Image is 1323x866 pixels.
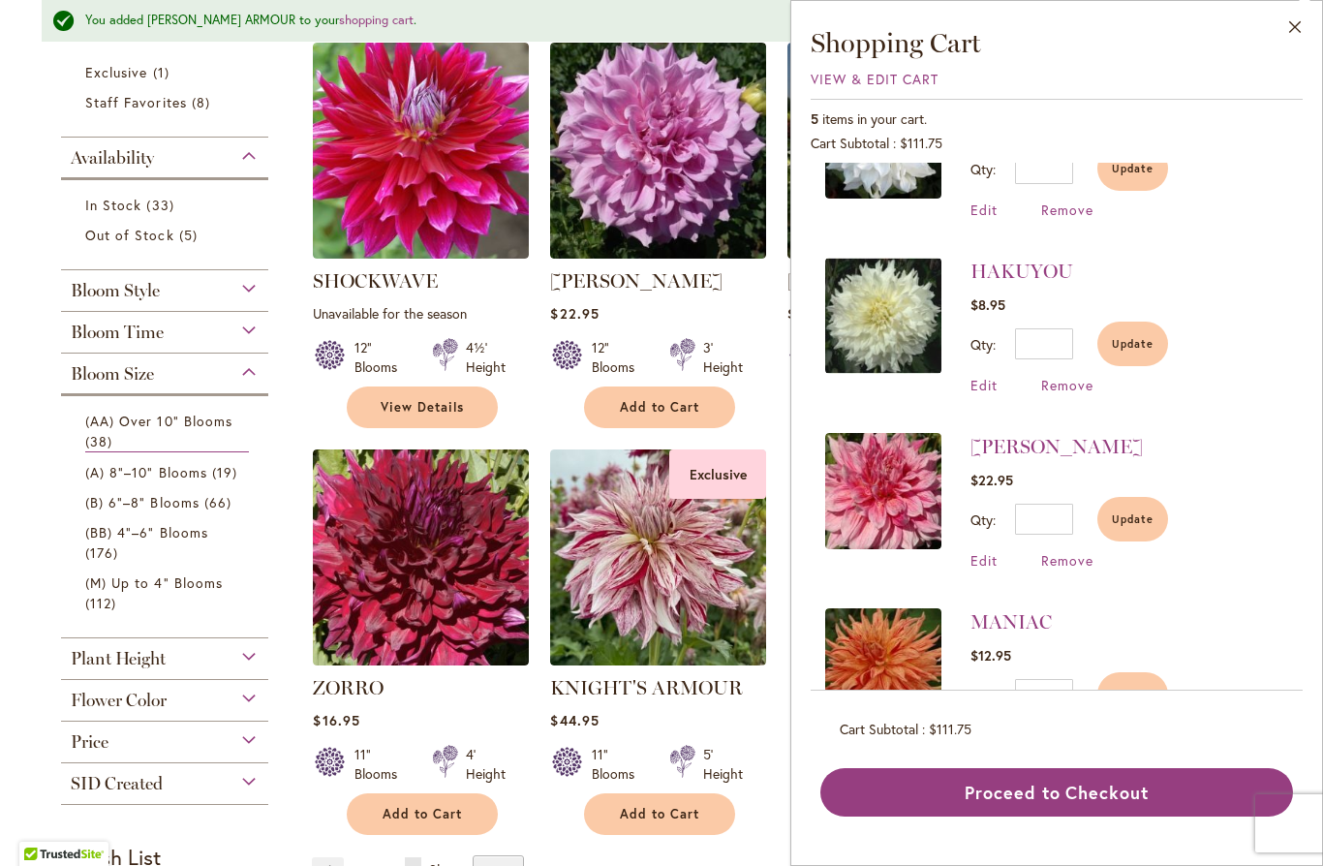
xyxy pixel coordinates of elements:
[313,651,529,669] a: Zorro
[970,646,1011,665] span: $12.95
[1041,376,1093,394] span: Remove
[550,43,766,259] img: Vera Seyfang
[669,449,766,499] div: Exclusive
[85,226,174,244] span: Out of Stock
[347,793,498,835] button: Add to Cart
[85,593,121,613] span: 112
[840,720,918,738] span: Cart Subtotal
[825,258,941,374] img: HAKUYOU
[383,806,462,822] span: Add to Cart
[354,338,409,377] div: 12" Blooms
[970,471,1013,489] span: $22.95
[592,745,646,784] div: 11" Blooms
[71,690,167,711] span: Flower Color
[550,304,599,323] span: $22.95
[354,745,409,784] div: 11" Blooms
[85,63,147,81] span: Exclusive
[71,731,108,753] span: Price
[787,304,835,323] span: $29.95
[970,295,1005,314] span: $8.95
[85,412,232,430] span: (AA) Over 10" Blooms
[15,797,69,851] iframe: Launch Accessibility Center
[85,463,207,481] span: (A) 8"–10" Blooms
[970,510,996,529] label: Qty
[85,492,249,512] a: (B) 6"–8" Blooms 66
[153,62,174,82] span: 1
[620,399,699,416] span: Add to Cart
[820,768,1293,817] button: Proceed to Checkout
[347,387,498,428] a: View Details
[550,244,766,263] a: Vera Seyfang
[703,338,743,377] div: 3' Height
[1097,497,1168,541] button: Update
[85,196,141,214] span: In Stock
[466,745,506,784] div: 4' Height
[339,12,414,28] a: shopping cart
[1041,201,1093,219] a: Remove
[584,387,735,428] button: Add to Cart
[85,542,123,563] span: 176
[85,431,117,451] span: 38
[1112,512,1154,526] span: Update
[970,201,998,219] a: Edit
[85,462,249,482] a: (A) 8"–10" Blooms 19
[825,433,941,549] img: MAKI
[85,195,249,215] a: In Stock 33
[71,773,163,794] span: SID Created
[811,109,818,128] span: 5
[584,793,735,835] button: Add to Cart
[212,462,242,482] span: 19
[1097,672,1168,717] button: Update
[811,134,889,152] span: Cart Subtotal
[550,449,766,665] img: KNIGHT'S ARMOUR
[313,304,529,323] p: Unavailable for the season
[85,93,187,111] span: Staff Favorites
[466,338,506,377] div: 4½' Height
[85,12,1223,30] div: You added [PERSON_NAME] ARMOUR to your .
[787,43,1003,259] img: Walter Hardisty
[1041,551,1093,570] a: Remove
[592,338,646,377] div: 12" Blooms
[313,269,438,293] a: SHOCKWAVE
[1097,322,1168,366] button: Update
[787,269,960,293] a: [PERSON_NAME]
[71,363,154,385] span: Bloom Size
[1112,337,1154,351] span: Update
[825,608,941,725] img: MANIAC
[71,322,164,343] span: Bloom Time
[85,573,223,592] span: (M) Up to 4" Blooms
[822,109,927,128] span: items in your cart.
[811,26,981,59] span: Shopping Cart
[85,62,249,82] a: Exclusive
[313,43,529,259] img: Shockwave
[825,258,941,394] a: HAKUYOU
[85,572,249,613] a: (M) Up to 4" Blooms 112
[71,147,154,169] span: Availability
[929,720,971,738] span: $111.75
[204,492,236,512] span: 66
[970,435,1143,458] a: [PERSON_NAME]
[313,711,359,729] span: $16.95
[970,260,1073,283] a: HAKUYOU
[313,244,529,263] a: Shockwave
[970,376,998,394] a: Edit
[71,648,166,669] span: Plant Height
[85,493,200,511] span: (B) 6"–8" Blooms
[85,225,249,245] a: Out of Stock 5
[620,806,699,822] span: Add to Cart
[146,195,178,215] span: 33
[85,522,249,563] a: (BB) 4"–6" Blooms 176
[313,676,384,699] a: ZORRO
[85,411,249,452] a: (AA) Over 10" Blooms 38
[970,335,996,354] label: Qty
[1112,688,1154,701] span: Update
[811,70,938,88] a: View & Edit Cart
[550,269,723,293] a: [PERSON_NAME]
[1112,162,1154,175] span: Update
[1097,146,1168,191] button: Update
